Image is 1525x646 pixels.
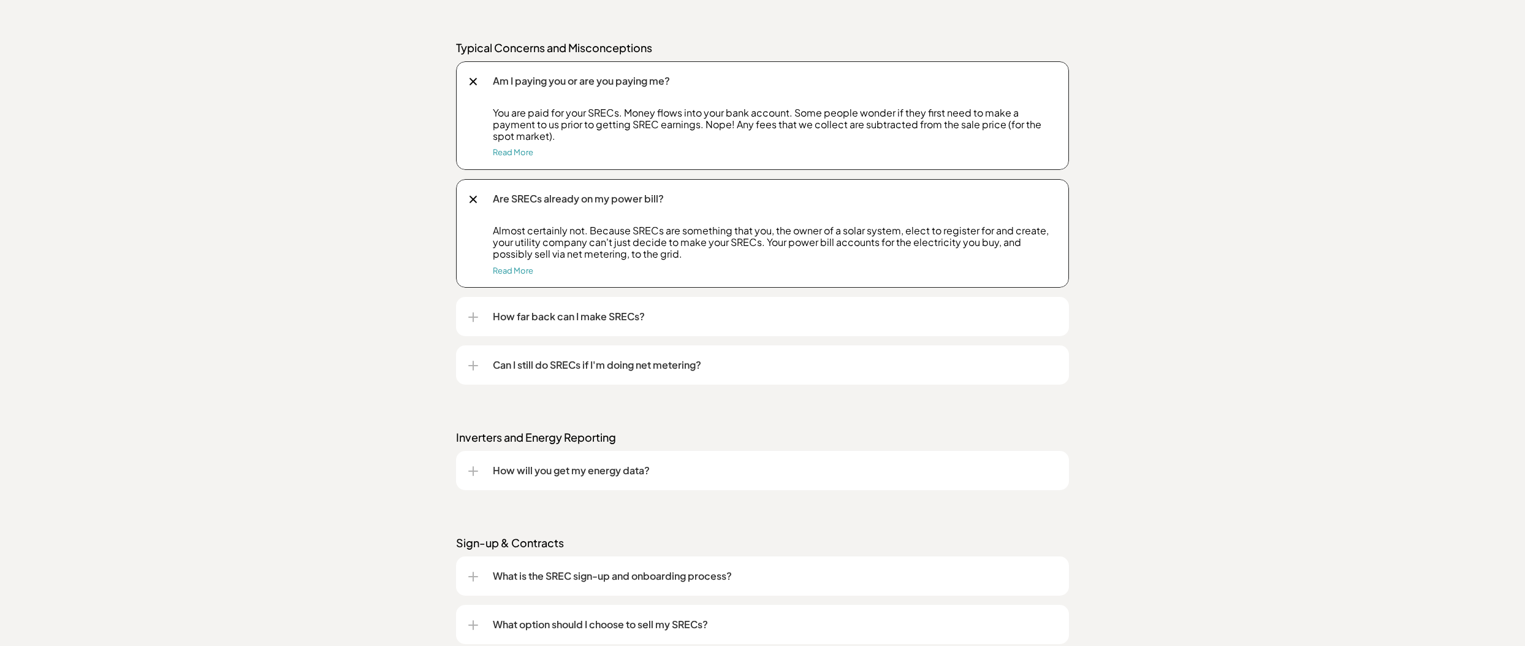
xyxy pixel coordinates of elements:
[493,107,1057,142] p: You are paid for your SRECs. Money flows into your bank account. Some people wonder if they first...
[493,147,533,157] a: Read More
[456,40,1069,55] p: Typical Concerns and Misconceptions
[493,266,533,275] a: Read More
[493,191,1057,206] p: Are SRECs already on my power bill?
[456,430,1069,445] p: Inverters and Energy Reporting
[493,358,1057,372] p: Can I still do SRECs if I'm doing net metering?
[493,225,1057,260] p: Almost certainly not. Because SRECs are something that you, the owner of a solar system, elect to...
[456,536,1069,550] p: Sign-up & Contracts
[493,569,1057,583] p: What is the SREC sign-up and onboarding process?
[493,309,1057,324] p: How far back can I make SRECs?
[493,74,1057,88] p: Am I paying you or are you paying me?
[493,463,1057,478] p: How will you get my energy data?
[493,617,1057,632] p: What option should I choose to sell my SRECs?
